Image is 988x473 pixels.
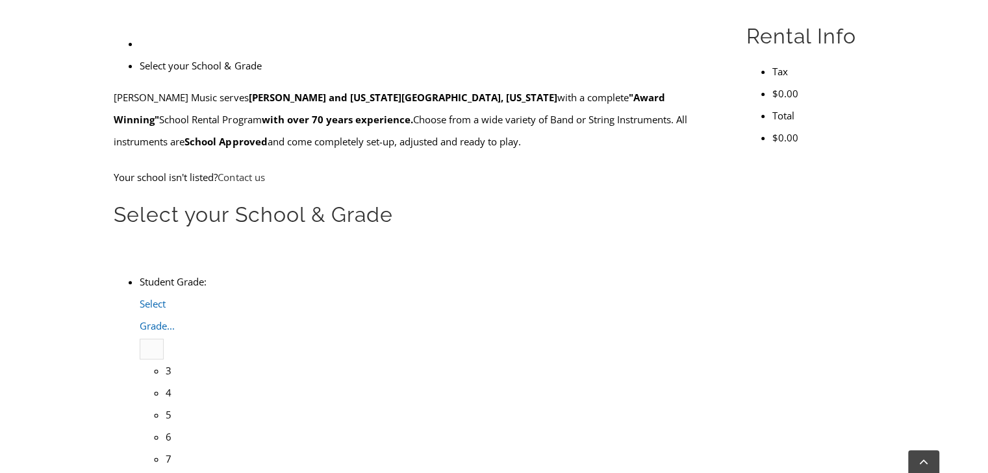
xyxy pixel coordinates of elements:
label: Student Grade: [140,275,207,288]
strong: with over 70 years experience. [261,113,412,126]
span: Select Grade... [140,297,175,332]
strong: [PERSON_NAME] and [US_STATE][GEOGRAPHIC_DATA], [US_STATE] [248,91,557,104]
li: Total [772,104,874,127]
li: $0.00 [772,127,874,149]
h2: Rental Info [746,23,874,50]
li: Select your School & Grade [140,55,716,77]
p: [PERSON_NAME] Music serves with a complete School Rental Program Choose from a wide variety of Ba... [114,86,716,152]
li: $0.00 [772,82,874,104]
strong: School Approved [184,135,267,148]
p: Your school isn't listed? [114,166,716,188]
li: Tax [772,60,874,82]
a: Contact us [218,171,264,184]
h2: Select your School & Grade [114,201,716,228]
